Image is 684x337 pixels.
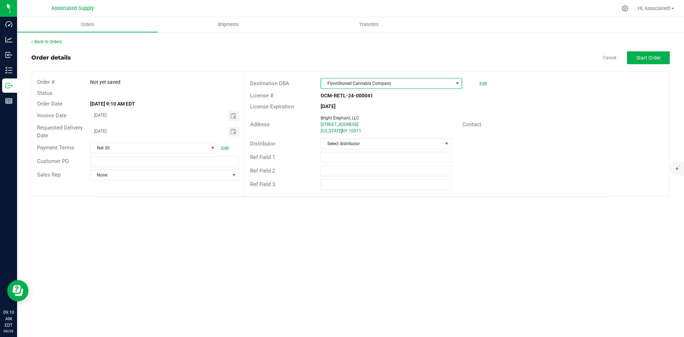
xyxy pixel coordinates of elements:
span: Order Date [37,101,62,107]
div: Manage settings [621,5,629,12]
span: Invoice Date [37,112,67,119]
span: Transfers [349,21,388,28]
a: Transfers [299,17,439,32]
p: 09/26 [3,328,14,334]
span: Ref Field 2 [250,168,275,174]
span: [STREET_ADDRESS] [321,122,358,127]
span: Order # [37,79,55,85]
a: Shipments [158,17,299,32]
div: Order details [31,53,71,62]
span: Orders [71,21,104,28]
span: [US_STATE] [321,128,342,133]
span: Bright Elephant, LLC [321,116,359,121]
a: Edit [480,81,487,86]
span: Ref Field 3 [250,181,275,188]
inline-svg: Inbound [5,51,12,58]
p: 09:10 AM EDT [3,309,14,328]
span: Customer PO [37,158,69,164]
a: Edit [221,145,229,151]
span: Net 30 [90,143,208,153]
inline-svg: Inventory [5,67,12,74]
strong: [DATE] 9:10 AM EDT [90,101,135,107]
span: Toggle calendar [229,127,239,137]
span: Address [250,121,270,128]
span: Ref Field 1 [250,154,275,160]
span: Distributor [250,141,275,147]
span: Associated Supply [51,5,94,11]
inline-svg: Dashboard [5,21,12,28]
a: Orders [17,17,158,32]
button: Start Order [627,51,670,64]
span: License # [250,92,273,99]
span: 10011 [349,128,361,133]
iframe: Resource center [7,280,28,301]
span: Status [37,90,52,96]
span: FlynnStoned Cannabis Company [321,78,453,88]
strong: OCM-RETL-24-000041 [321,93,373,98]
a: Back to Orders [31,39,62,44]
span: Select distributor [321,139,442,149]
a: Cancel [603,55,616,61]
strong: [DATE] [321,103,336,109]
span: Payment Terms [37,144,74,151]
span: Contact [462,121,481,128]
span: Sales Rep [37,172,61,178]
span: None [90,170,229,180]
inline-svg: Reports [5,97,12,104]
span: Not yet saved [90,79,120,85]
span: Requested Delivery Date [37,124,83,139]
span: Hi, Associated! [638,5,670,11]
span: Shipments [208,21,249,28]
span: License Expiration [250,103,294,110]
span: NY [342,128,347,133]
span: Destination DBA [250,80,289,87]
inline-svg: Outbound [5,82,12,89]
inline-svg: Analytics [5,36,12,43]
span: Toggle calendar [229,111,239,121]
span: Start Order [636,55,661,61]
